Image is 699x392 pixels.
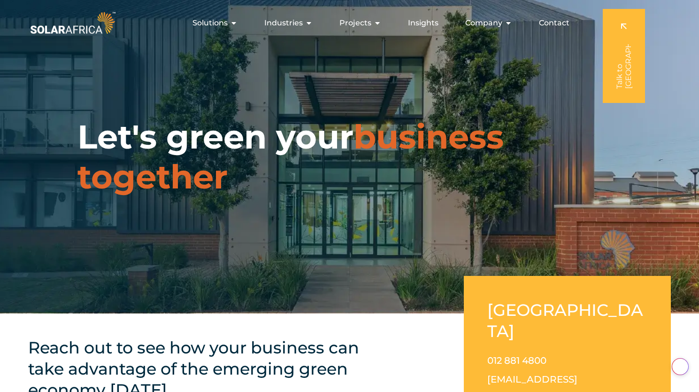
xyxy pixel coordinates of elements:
[117,14,577,32] div: Menu Toggle
[487,299,647,342] h2: [GEOGRAPHIC_DATA]
[77,117,504,197] span: business together
[539,17,569,29] a: Contact
[264,17,303,29] span: Industries
[117,14,577,32] nav: Menu
[339,17,371,29] span: Projects
[77,117,622,197] h1: Let's green your
[192,17,228,29] span: Solutions
[408,17,438,29] a: Insights
[465,17,502,29] span: Company
[487,355,546,366] a: 012 881 4800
